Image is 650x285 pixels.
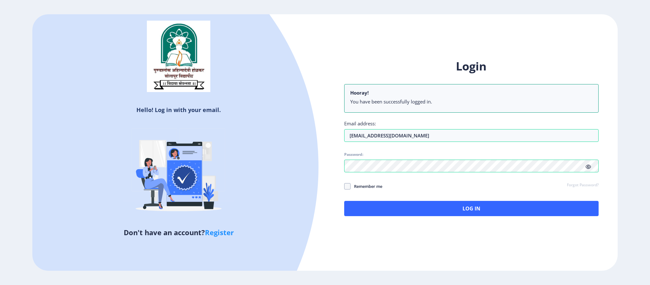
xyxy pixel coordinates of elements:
[344,129,599,142] input: Email address
[350,89,369,96] b: Hooray!
[344,201,599,216] button: Log In
[344,152,363,157] label: Password:
[147,21,210,92] img: sulogo.png
[344,59,599,74] h1: Login
[344,120,376,127] label: Email address:
[123,116,234,227] img: Verified-rafiki.svg
[205,228,234,237] a: Register
[350,98,593,105] li: You have been successfully logged in.
[351,182,382,190] span: Remember me
[37,227,320,237] h5: Don't have an account?
[567,182,599,188] a: Forgot Password?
